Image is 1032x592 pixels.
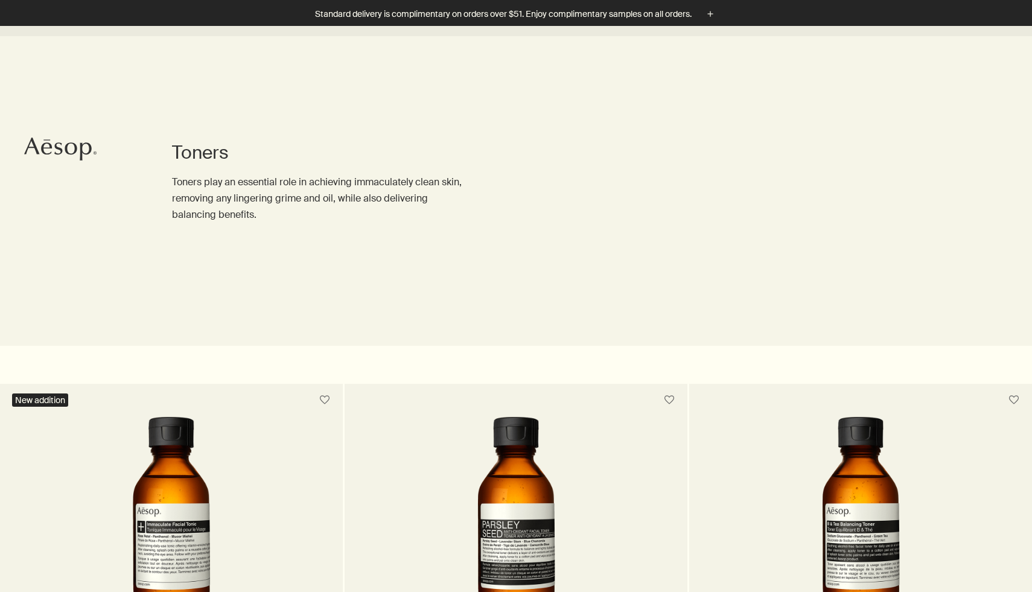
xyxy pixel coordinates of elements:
[172,141,468,165] h1: Toners
[12,393,68,407] div: New addition
[24,137,97,161] svg: Aesop
[172,174,468,223] p: Toners play an essential role in achieving immaculately clean skin, removing any lingering grime ...
[314,389,336,411] button: Save to cabinet
[315,7,717,21] button: Standard delivery is complimentary on orders over $51. Enjoy complimentary samples on all orders.
[658,389,680,411] button: Save to cabinet
[21,134,100,167] a: Aesop
[1003,389,1025,411] button: Save to cabinet
[315,8,692,21] p: Standard delivery is complimentary on orders over $51. Enjoy complimentary samples on all orders.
